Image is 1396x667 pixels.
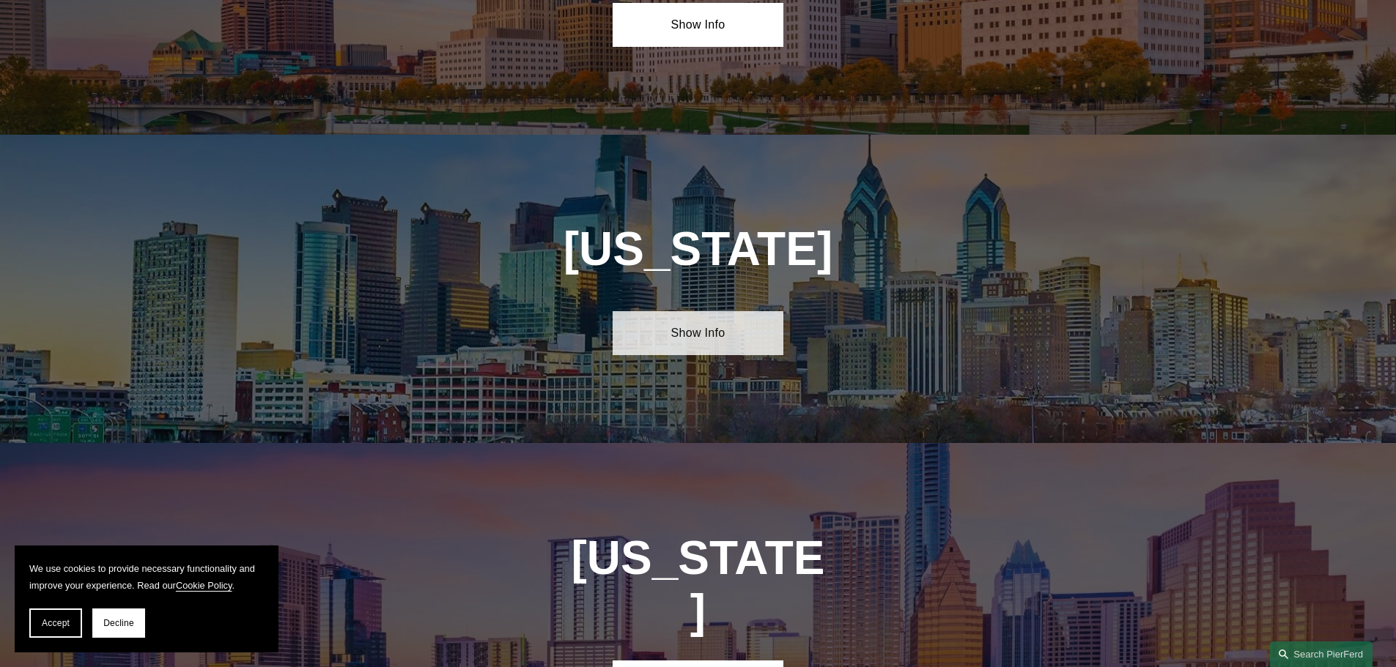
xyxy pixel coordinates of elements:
a: Show Info [613,311,783,355]
button: Accept [29,608,82,638]
span: Accept [42,618,70,628]
h1: [US_STATE] [570,532,827,638]
a: Show Info [613,3,783,47]
span: Decline [103,618,134,628]
p: We use cookies to provide necessary functionality and improve your experience. Read our . [29,560,264,594]
h1: [US_STATE] [484,223,912,276]
a: Cookie Policy [176,580,232,591]
a: Search this site [1270,641,1373,667]
section: Cookie banner [15,545,278,652]
button: Decline [92,608,145,638]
